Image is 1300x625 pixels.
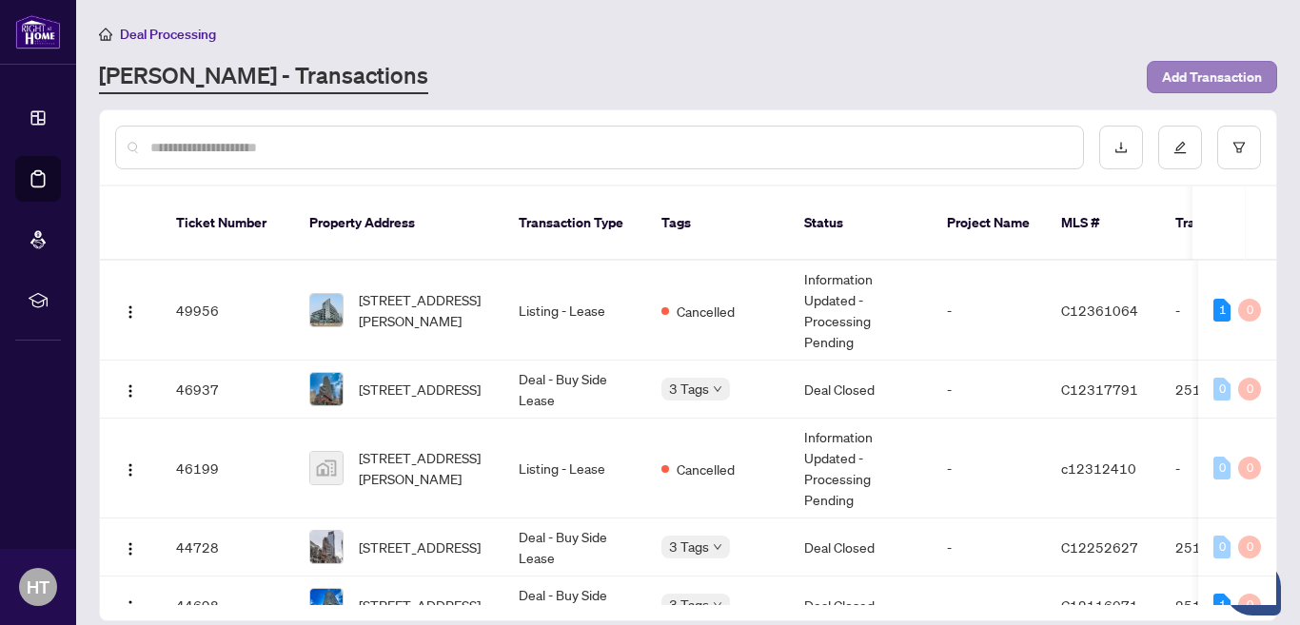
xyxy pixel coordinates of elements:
[669,594,709,615] span: 3 Tags
[1160,186,1293,261] th: Trade Number
[15,14,61,49] img: logo
[1162,62,1262,92] span: Add Transaction
[1232,141,1246,154] span: filter
[1213,594,1231,616] div: 1
[1217,126,1261,169] button: filter
[115,590,146,620] button: Logo
[669,536,709,557] span: 3 Tags
[27,574,49,600] span: HT
[359,447,488,489] span: [STREET_ADDRESS][PERSON_NAME]
[115,295,146,325] button: Logo
[932,419,1046,518] td: -
[1061,538,1138,556] span: C12252627
[1238,299,1261,322] div: 0
[503,186,646,261] th: Transaction Type
[123,599,138,615] img: Logo
[161,186,294,261] th: Ticket Number
[359,595,481,615] span: [STREET_ADDRESS]
[310,589,343,621] img: thumbnail-img
[1160,518,1293,576] td: 2510831
[115,532,146,562] button: Logo
[1114,141,1128,154] span: download
[1061,381,1138,398] span: C12317791
[1061,459,1136,477] span: c12312410
[713,542,722,552] span: down
[503,518,646,576] td: Deal - Buy Side Lease
[713,384,722,394] span: down
[310,452,343,484] img: thumbnail-img
[310,373,343,405] img: thumbnail-img
[161,261,294,361] td: 49956
[1061,596,1138,614] span: C12116071
[359,379,481,400] span: [STREET_ADDRESS]
[789,186,932,261] th: Status
[1160,419,1293,518] td: -
[1213,299,1231,322] div: 1
[123,304,138,320] img: Logo
[789,518,932,576] td: Deal Closed
[1099,126,1143,169] button: download
[1160,361,1293,419] td: 2512386
[646,186,789,261] th: Tags
[310,294,343,326] img: thumbnail-img
[932,518,1046,576] td: -
[713,600,722,610] span: down
[359,289,488,331] span: [STREET_ADDRESS][PERSON_NAME]
[161,361,294,419] td: 46937
[161,419,294,518] td: 46199
[1160,261,1293,361] td: -
[294,186,503,261] th: Property Address
[1238,594,1261,616] div: 0
[99,60,428,94] a: [PERSON_NAME] - Transactions
[359,537,481,557] span: [STREET_ADDRESS]
[1238,457,1261,479] div: 0
[932,261,1046,361] td: -
[99,28,112,41] span: home
[503,361,646,419] td: Deal - Buy Side Lease
[115,374,146,404] button: Logo
[677,301,735,322] span: Cancelled
[1046,186,1160,261] th: MLS #
[1147,61,1277,93] button: Add Transaction
[310,531,343,563] img: thumbnail-img
[120,26,216,43] span: Deal Processing
[123,462,138,478] img: Logo
[1238,378,1261,400] div: 0
[932,361,1046,419] td: -
[1213,536,1231,558] div: 0
[677,459,735,479] span: Cancelled
[115,453,146,483] button: Logo
[932,186,1046,261] th: Project Name
[1238,536,1261,558] div: 0
[1213,457,1231,479] div: 0
[503,419,646,518] td: Listing - Lease
[1158,126,1202,169] button: edit
[1173,141,1187,154] span: edit
[789,261,932,361] td: Information Updated - Processing Pending
[161,518,294,576] td: 44728
[503,261,646,361] td: Listing - Lease
[669,378,709,400] span: 3 Tags
[789,419,932,518] td: Information Updated - Processing Pending
[789,361,932,419] td: Deal Closed
[123,383,138,399] img: Logo
[1213,378,1231,400] div: 0
[123,541,138,557] img: Logo
[1061,302,1138,319] span: C12361064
